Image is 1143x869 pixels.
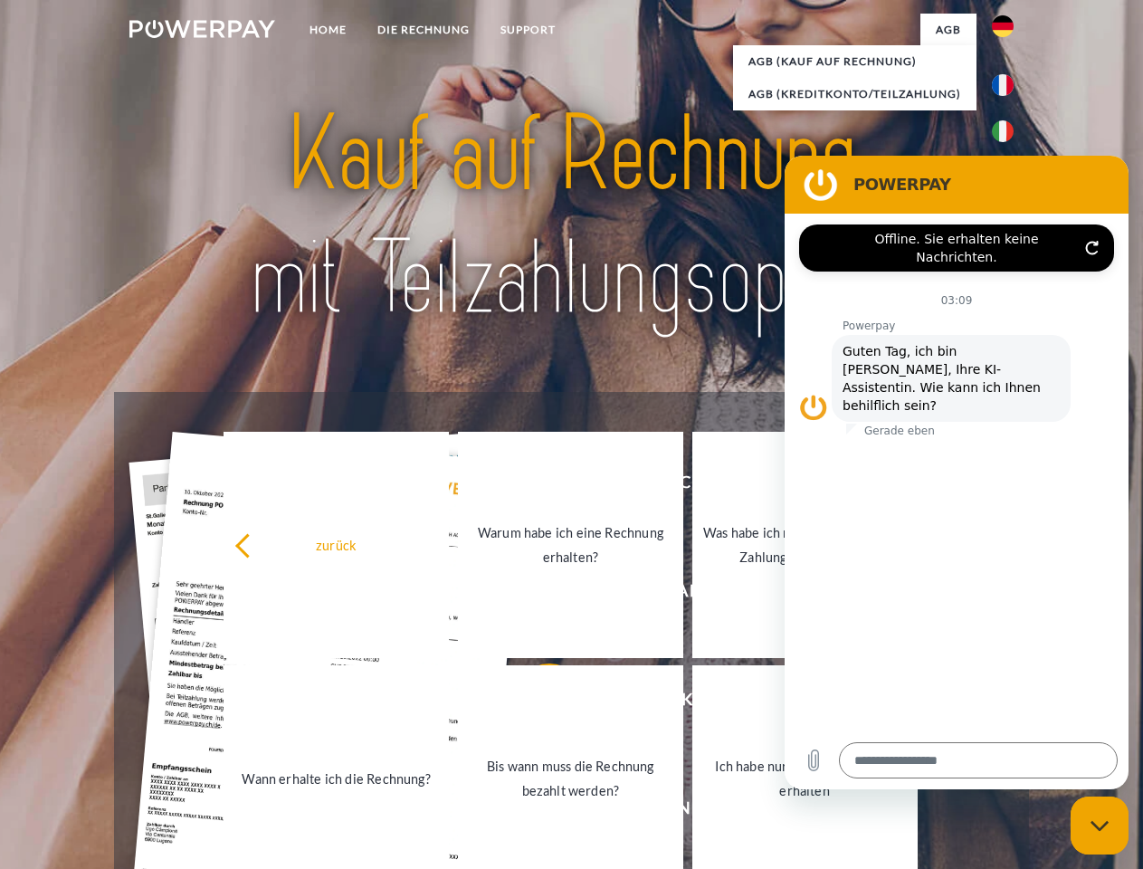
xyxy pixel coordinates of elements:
[992,120,1014,142] img: it
[920,14,976,46] a: agb
[234,532,438,557] div: zurück
[703,754,907,803] div: Ich habe nur eine Teillieferung erhalten
[294,14,362,46] a: Home
[173,87,970,347] img: title-powerpay_de.svg
[469,754,672,803] div: Bis wann muss die Rechnung bezahlt werden?
[485,14,571,46] a: SUPPORT
[1071,797,1129,855] iframe: Schaltfläche zum Öffnen des Messaging-Fensters; Konversation läuft
[785,156,1129,789] iframe: Messaging-Fenster
[733,78,976,110] a: AGB (Kreditkonto/Teilzahlung)
[992,15,1014,37] img: de
[703,520,907,569] div: Was habe ich noch offen, ist meine Zahlung eingegangen?
[129,20,275,38] img: logo-powerpay-white.svg
[234,766,438,790] div: Wann erhalte ich die Rechnung?
[469,520,672,569] div: Warum habe ich eine Rechnung erhalten?
[692,432,918,658] a: Was habe ich noch offen, ist meine Zahlung eingegangen?
[362,14,485,46] a: DIE RECHNUNG
[992,74,1014,96] img: fr
[733,45,976,78] a: AGB (Kauf auf Rechnung)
